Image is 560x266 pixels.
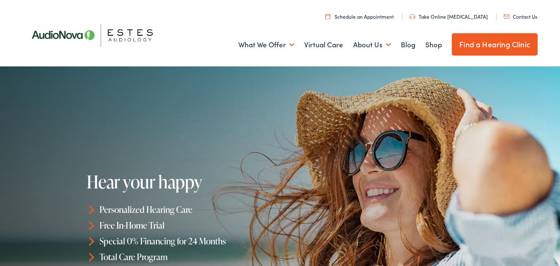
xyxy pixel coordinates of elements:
li: Personalized Hearing Care [87,202,283,217]
img: utility icon [325,14,330,19]
img: utility icon [504,15,509,19]
img: utility icon [410,14,415,19]
a: Contact Us [504,13,537,20]
a: Find a Hearing Clinic [452,33,538,56]
a: Take Online [MEDICAL_DATA] [410,13,488,20]
li: Free In-Home Trial [87,217,283,233]
li: Total Care Program [87,249,283,265]
li: Special 0% Financing for 24 Months [87,233,283,249]
a: About Us [353,29,391,60]
a: Blog [401,29,415,60]
a: What We Offer [238,29,294,60]
h1: Hear your happy [87,172,283,191]
a: Virtual Care [304,29,343,60]
a: Schedule an Appointment [325,13,394,20]
a: Shop [425,29,442,60]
